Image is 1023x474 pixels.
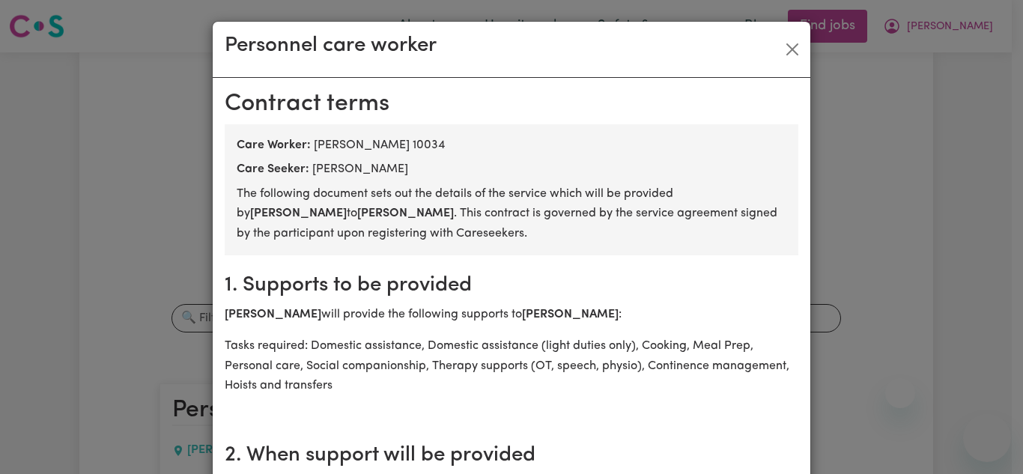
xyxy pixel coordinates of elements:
[237,139,311,151] b: Care Worker:
[225,309,321,320] b: [PERSON_NAME]
[885,378,915,408] iframe: Close message
[237,184,786,243] p: The following document sets out the details of the service which will be provided by to . This co...
[237,163,309,175] b: Care Seeker:
[225,443,798,469] h2: 2. When support will be provided
[225,336,798,395] p: Tasks required: Domestic assistance, Domestic assistance (light duties only), Cooking, Meal Prep,...
[225,273,798,299] h2: 1. Supports to be provided
[780,37,804,61] button: Close
[225,90,798,118] h2: Contract terms
[250,207,347,219] b: [PERSON_NAME]
[237,136,786,154] div: [PERSON_NAME] 10034
[237,160,786,178] div: [PERSON_NAME]
[225,34,437,59] h3: Personnel care worker
[522,309,619,320] b: [PERSON_NAME]
[357,207,454,219] b: [PERSON_NAME]
[225,305,798,324] p: will provide the following supports to :
[963,414,1011,462] iframe: Button to launch messaging window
